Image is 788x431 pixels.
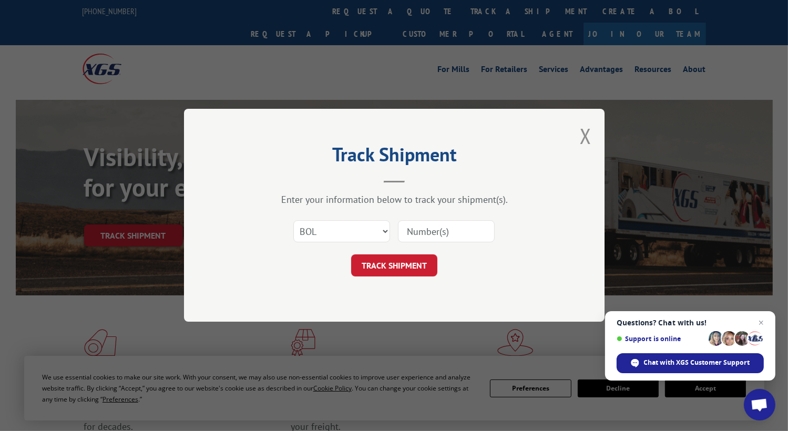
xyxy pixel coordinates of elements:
input: Number(s) [398,221,495,243]
div: Enter your information below to track your shipment(s). [237,194,552,206]
div: Open chat [744,389,775,420]
button: Close modal [580,122,591,150]
h2: Track Shipment [237,147,552,167]
button: TRACK SHIPMENT [351,255,437,277]
div: Chat with XGS Customer Support [617,353,764,373]
span: Chat with XGS Customer Support [644,358,750,367]
span: Questions? Chat with us! [617,319,764,327]
span: Close chat [755,316,767,329]
span: Support is online [617,335,705,343]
